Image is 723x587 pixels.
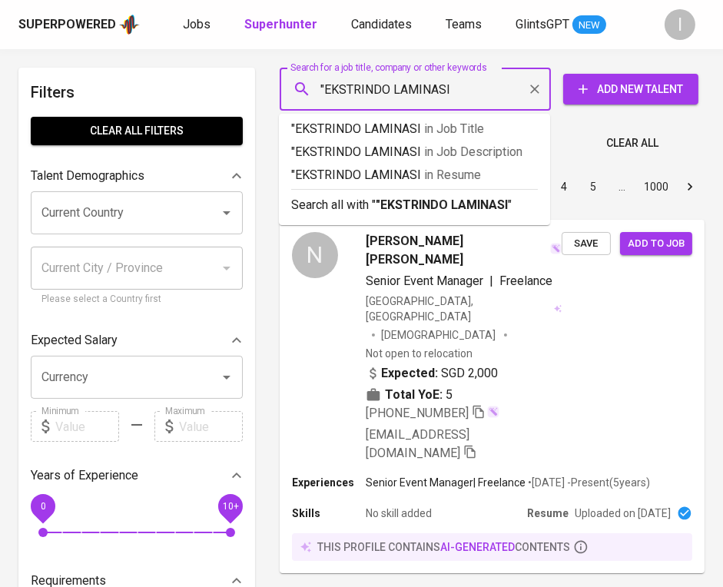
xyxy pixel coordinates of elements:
div: [GEOGRAPHIC_DATA], [GEOGRAPHIC_DATA] [366,293,562,324]
nav: pagination navigation [433,174,705,199]
span: Candidates [351,17,412,32]
div: N [292,232,338,278]
p: Years of Experience [31,466,138,485]
button: Add to job [620,232,692,256]
span: Freelance [499,274,552,288]
span: 5 [446,386,453,404]
span: in Job Title [424,121,484,136]
button: Save [562,232,611,256]
input: Value [55,411,119,442]
button: Open [216,202,237,224]
button: Open [216,366,237,388]
div: … [610,179,635,194]
div: I [665,9,695,40]
a: Superhunter [244,15,320,35]
p: "EKSTRINDO LAMINASI [291,166,538,184]
p: No skill added [366,506,432,521]
button: Go to next page [678,174,702,199]
input: Value [179,411,243,442]
button: Go to page 1000 [639,174,673,199]
a: Candidates [351,15,415,35]
img: magic_wand.svg [487,406,499,418]
p: Search all with " " [291,196,538,214]
p: Skills [292,506,366,521]
p: • [DATE] - Present ( 5 years ) [526,475,650,490]
span: in Job Description [424,144,522,159]
a: Teams [446,15,485,35]
p: this profile contains contents [317,539,570,555]
span: in Resume [424,167,481,182]
span: Clear All [606,134,658,153]
span: Jobs [183,17,211,32]
img: app logo [119,13,140,36]
p: Experiences [292,475,366,490]
div: Superpowered [18,16,116,34]
span: NEW [572,18,606,33]
span: | [489,272,493,290]
span: GlintsGPT [516,17,569,32]
button: Go to page 5 [581,174,605,199]
h6: Filters [31,80,243,104]
button: Clear All filters [31,117,243,145]
img: magic_wand.svg [550,243,562,254]
span: [EMAIL_ADDRESS][DOMAIN_NAME] [366,427,469,460]
span: 0 [40,501,45,512]
div: Expected Salary [31,325,243,356]
p: Uploaded on [DATE] [575,506,671,521]
p: Resume [527,506,569,521]
p: Please select a Country first [41,292,232,307]
span: 10+ [222,501,238,512]
span: Add to job [628,235,685,253]
p: Expected Salary [31,331,118,350]
a: Superpoweredapp logo [18,13,140,36]
button: Clear [524,78,546,100]
p: "EKSTRINDO LAMINASI [291,143,538,161]
b: Expected: [381,364,438,383]
span: Teams [446,17,482,32]
p: Talent Demographics [31,167,144,185]
div: Years of Experience [31,460,243,491]
span: Senior Event Manager [366,274,483,288]
span: [PERSON_NAME] [PERSON_NAME] [366,232,549,269]
div: Talent Demographics [31,161,243,191]
button: Clear All [600,129,665,158]
a: N[PERSON_NAME] [PERSON_NAME]Senior Event Manager|Freelance[GEOGRAPHIC_DATA], [GEOGRAPHIC_DATA][DE... [280,220,705,573]
div: SGD 2,000 [366,364,498,383]
span: Clear All filters [43,121,230,141]
p: Senior Event Manager | Freelance [366,475,526,490]
b: Superhunter [244,17,317,32]
span: Save [569,235,603,253]
span: [DEMOGRAPHIC_DATA] [381,327,498,343]
button: Go to page 4 [552,174,576,199]
p: Not open to relocation [366,346,473,361]
span: [PHONE_NUMBER] [366,406,469,420]
span: Add New Talent [575,80,686,99]
a: GlintsGPT NEW [516,15,606,35]
span: AI-generated [440,541,515,553]
p: "EKSTRINDO LAMINASI [291,120,538,138]
b: Total YoE: [385,386,443,404]
button: Add New Talent [563,74,698,104]
b: "EKSTRINDO LAMINASI [376,197,508,212]
a: Jobs [183,15,214,35]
